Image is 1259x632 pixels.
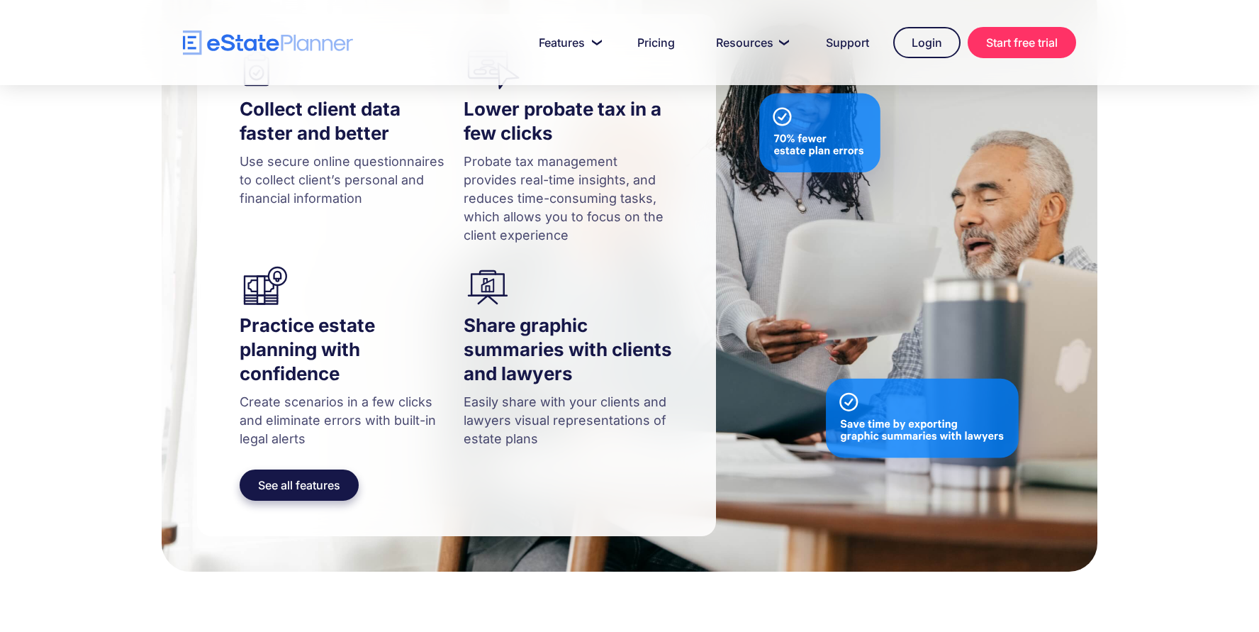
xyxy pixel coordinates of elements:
p: Probate tax management provides real-time insights, and reduces time-consuming tasks, which allow... [464,153,673,245]
a: Support [809,28,886,57]
img: icon showing the graphic summaries for estate plans [464,266,641,306]
img: an estate lawyer confident while drafting wills for their clients [240,266,417,306]
h4: Lower probate tax in a few clicks [464,97,673,145]
a: Login [893,27,961,58]
a: Pricing [620,28,692,57]
a: Features [522,28,613,57]
h4: Collect client data faster and better [240,97,449,145]
h4: Practice estate planning with confidence [240,314,449,386]
a: Start free trial [968,27,1076,58]
p: Easily share with your clients and lawyers visual representations of estate plans [464,393,673,448]
p: Use secure online questionnaires to collect client’s personal and financial information [240,153,449,208]
a: home [183,31,353,55]
a: Resources [699,28,802,57]
a: See all features [240,470,359,501]
h4: Share graphic summaries with clients and lawyers [464,314,673,386]
p: Create scenarios in a few clicks and eliminate errors with built-in legal alerts [240,393,449,448]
